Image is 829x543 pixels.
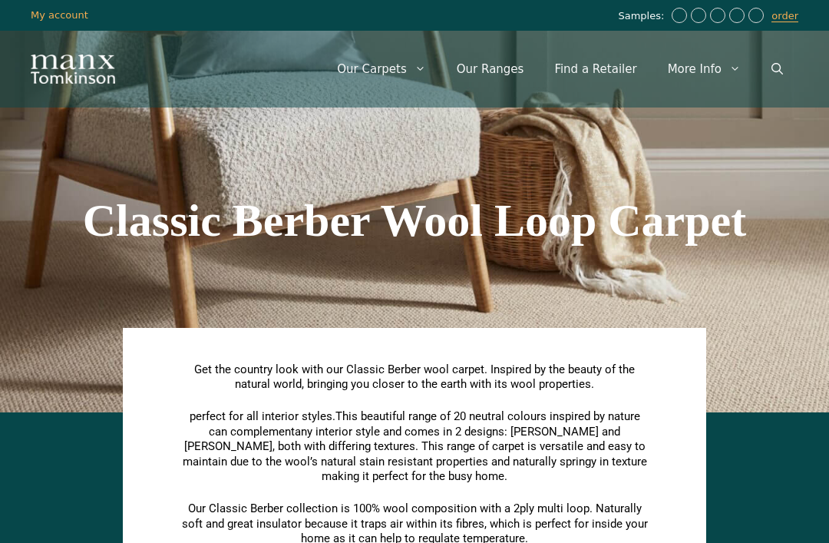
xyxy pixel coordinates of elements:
a: Find a Retailer [539,46,652,92]
p: Get the country look with our Classic Berber wool carpet. Inspired by the beauty of the natural w... [180,363,649,392]
h1: Classic Berber Wool Loop Carpet [8,197,821,243]
a: Our Ranges [441,46,540,92]
a: order [771,10,798,22]
a: More Info [652,46,756,92]
img: Manx Tomkinson [31,55,115,84]
a: Our Carpets [322,46,441,92]
span: This beautiful range of 20 neutral colours inspired by nature can complement [209,409,640,439]
a: Open Search Bar [756,46,798,92]
span: Samples: [618,10,668,23]
span: any interior style and comes in 2 designs: [PERSON_NAME] and [PERSON_NAME], both with differing t... [183,425,647,484]
a: My account [31,9,88,21]
span: perfect for all interior styles. [190,409,335,423]
nav: Primary [322,46,798,92]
